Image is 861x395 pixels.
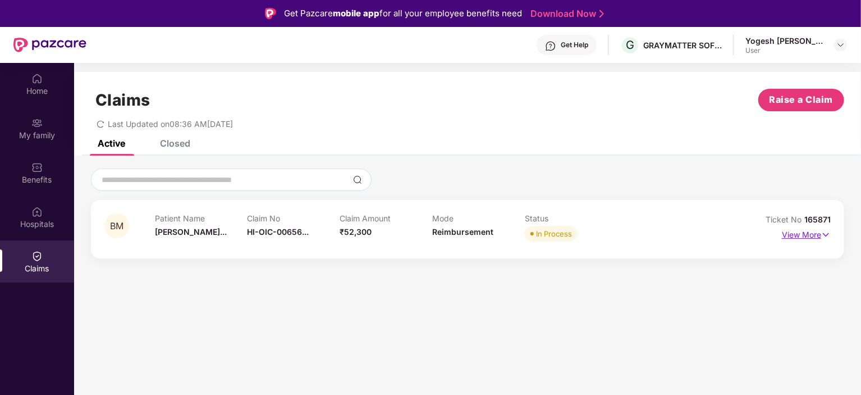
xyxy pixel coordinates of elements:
span: ₹52,300 [340,227,372,237]
div: In Process [536,228,572,239]
p: Claim Amount [340,214,432,223]
span: BM [110,221,123,231]
img: svg+xml;base64,PHN2ZyBpZD0iSG9zcGl0YWxzIiB4bWxucz0iaHR0cDovL3d3dy53My5vcmcvMjAwMC9zdmciIHdpZHRoPS... [31,206,43,217]
div: User [745,46,824,55]
img: svg+xml;base64,PHN2ZyBpZD0iRHJvcGRvd24tMzJ4MzIiIHhtbG5zPSJodHRwOi8vd3d3LnczLm9yZy8yMDAwL3N2ZyIgd2... [836,40,845,49]
span: Last Updated on 08:36 AM[DATE] [108,119,233,129]
img: svg+xml;base64,PHN2ZyB4bWxucz0iaHR0cDovL3d3dy53My5vcmcvMjAwMC9zdmciIHdpZHRoPSIxNyIgaGVpZ2h0PSIxNy... [821,229,831,241]
div: Active [98,138,125,149]
img: svg+xml;base64,PHN2ZyBpZD0iQmVuZWZpdHMiIHhtbG5zPSJodHRwOi8vd3d3LnczLm9yZy8yMDAwL3N2ZyIgd2lkdGg9Ij... [31,162,43,173]
p: Patient Name [155,214,248,223]
img: New Pazcare Logo [13,38,86,52]
span: Raise a Claim [770,93,833,107]
img: Logo [265,8,276,19]
img: svg+xml;base64,PHN2ZyB3aWR0aD0iMjAiIGhlaWdodD0iMjAiIHZpZXdCb3g9IjAgMCAyMCAyMCIgZmlsbD0ibm9uZSIgeG... [31,117,43,129]
span: [PERSON_NAME]... [155,227,227,237]
div: Get Pazcare for all your employee benefits need [284,7,522,20]
strong: mobile app [333,8,379,19]
span: HI-OIC-00656... [248,227,309,237]
button: Raise a Claim [758,89,844,111]
span: G [626,38,634,52]
span: Ticket No [766,215,804,224]
span: redo [97,119,104,129]
div: GRAYMATTER SOFTWARE SERVICES PRIVATE LIMITED [643,40,722,51]
div: Yogesh [PERSON_NAME] [745,35,824,46]
p: Claim No [248,214,340,223]
img: svg+xml;base64,PHN2ZyBpZD0iSGVscC0zMngzMiIgeG1sbnM9Imh0dHA6Ly93d3cudzMub3JnLzIwMDAvc3ZnIiB3aWR0aD... [545,40,556,52]
img: svg+xml;base64,PHN2ZyBpZD0iSG9tZSIgeG1sbnM9Imh0dHA6Ly93d3cudzMub3JnLzIwMDAvc3ZnIiB3aWR0aD0iMjAiIG... [31,73,43,84]
p: View More [782,226,831,241]
span: 165871 [804,215,831,224]
p: Status [525,214,617,223]
h1: Claims [95,90,150,110]
img: svg+xml;base64,PHN2ZyBpZD0iU2VhcmNoLTMyeDMyIiB4bWxucz0iaHR0cDovL3d3dy53My5vcmcvMjAwMC9zdmciIHdpZH... [353,175,362,184]
a: Download Now [530,8,601,20]
img: svg+xml;base64,PHN2ZyBpZD0iQ2xhaW0iIHhtbG5zPSJodHRwOi8vd3d3LnczLm9yZy8yMDAwL3N2ZyIgd2lkdGg9IjIwIi... [31,251,43,262]
div: Get Help [561,40,588,49]
p: Mode [432,214,525,223]
div: Closed [160,138,190,149]
img: Stroke [599,8,604,20]
span: Reimbursement [432,227,493,237]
